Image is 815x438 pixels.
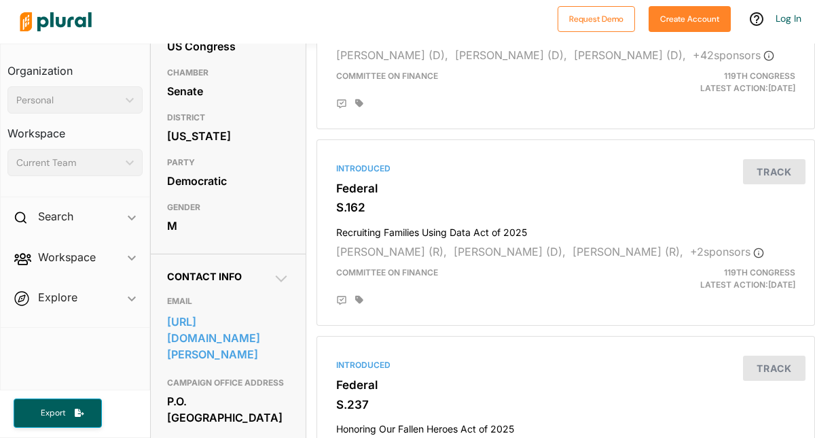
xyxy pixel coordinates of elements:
[336,71,438,81] span: Committee on Finance
[454,245,566,258] span: [PERSON_NAME] (D),
[574,48,686,62] span: [PERSON_NAME] (D),
[167,293,289,309] h3: EMAIL
[16,156,120,170] div: Current Team
[7,114,143,144] h3: Workspace
[336,398,795,411] h3: S.237
[167,311,289,365] a: [URL][DOMAIN_NAME][PERSON_NAME]
[743,159,805,184] button: Track
[455,48,567,62] span: [PERSON_NAME] (D),
[31,407,75,419] span: Export
[690,245,764,258] span: + 2 sponsor s
[167,65,289,81] h3: CHAMBER
[573,245,683,258] span: [PERSON_NAME] (R),
[167,375,289,391] h3: CAMPAIGN OFFICE ADDRESS
[16,93,120,107] div: Personal
[645,267,805,291] div: Latest Action: [DATE]
[167,199,289,216] h3: GENDER
[167,126,289,146] div: [US_STATE]
[336,417,795,435] h4: Honoring Our Fallen Heroes Act of 2025
[14,399,102,428] button: Export
[724,267,795,277] span: 119th Congress
[558,11,635,25] a: Request Demo
[336,99,347,109] div: Add Position Statement
[336,378,795,392] h3: Federal
[167,391,289,428] div: P.O. [GEOGRAPHIC_DATA]
[336,359,795,371] div: Introduced
[167,216,289,236] div: M
[743,356,805,381] button: Track
[693,48,774,62] span: + 42 sponsor s
[649,6,731,32] button: Create Account
[167,109,289,126] h3: DISTRICT
[336,163,795,175] div: Introduced
[645,70,805,95] div: Latest Action: [DATE]
[336,182,795,195] h3: Federal
[558,6,635,32] button: Request Demo
[336,48,448,62] span: [PERSON_NAME] (D),
[167,271,242,282] span: Contact Info
[336,295,347,306] div: Add Position Statement
[355,295,363,305] div: Add tags
[336,220,795,239] h4: Recruiting Families Using Data Act of 2025
[167,171,289,191] div: Democratic
[649,11,731,25] a: Create Account
[167,81,289,101] div: Senate
[38,209,73,224] h2: Search
[724,71,795,81] span: 119th Congress
[336,201,795,214] h3: S.162
[167,154,289,171] h3: PARTY
[776,12,801,24] a: Log In
[7,51,143,81] h3: Organization
[336,245,447,258] span: [PERSON_NAME] (R),
[336,267,438,277] span: Committee on Finance
[355,99,363,108] div: Add tags
[167,36,289,56] div: US Congress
